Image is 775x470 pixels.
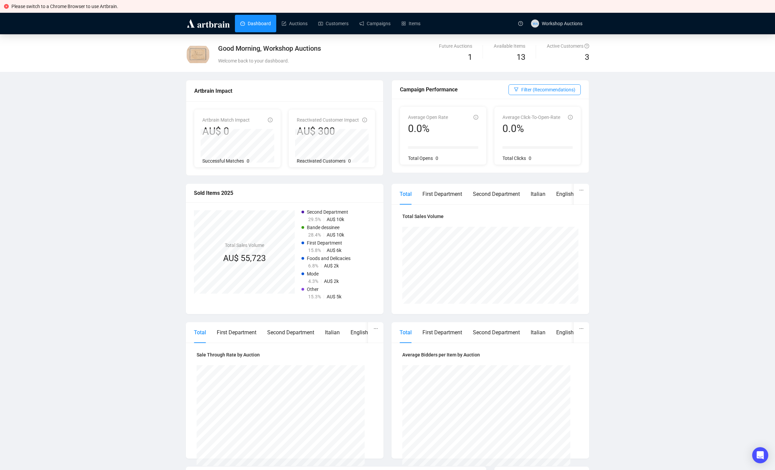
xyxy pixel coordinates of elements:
div: Available Items [494,42,525,50]
div: Total [194,328,206,337]
h4: Average Bidders per Item by Auction [402,351,578,358]
div: Second Department [473,328,520,337]
div: Campaign Performance [400,85,508,94]
div: Second Department [473,190,520,198]
div: 0.0% [502,122,560,135]
div: Future Auctions [439,42,472,50]
div: AU$ 300 [297,125,359,138]
span: info-circle [568,115,573,120]
span: AU$ 5k [327,294,341,299]
span: WA [532,20,537,26]
span: Mode [307,271,319,276]
span: Foods and Delicacies [307,256,351,261]
span: 4.3% [308,279,318,284]
span: Filter (Recommendations) [521,86,575,93]
div: Good Morning, Workshop Auctions [218,44,453,53]
div: Open Intercom Messenger [752,447,768,463]
a: Items [401,15,420,32]
span: 6.8% [308,263,318,268]
a: Dashboard [240,15,271,32]
div: Sold Items 2025 [194,189,375,197]
span: 0 [348,158,351,164]
div: First Department [422,328,462,337]
span: Second Department [307,209,348,215]
a: Campaigns [359,15,391,32]
span: 0 [529,156,531,161]
div: 0.0% [408,122,448,135]
span: 1 [468,52,472,62]
span: AU$ 6k [327,248,341,253]
span: Reactivated Customers [297,158,345,164]
span: Total Clicks [502,156,526,161]
span: info-circle [474,115,478,120]
div: Second Department [267,328,314,337]
span: Active Customers [547,43,589,49]
span: close-circle [4,4,9,9]
span: 13 [517,52,525,62]
span: AU$ 10k [327,232,344,238]
span: Reactivated Customer Impact [297,117,359,123]
img: 408_1.jpg [186,43,210,66]
span: Successful Matches [202,158,244,164]
div: Artbrain Impact [194,87,375,95]
a: Customers [318,15,349,32]
button: Filter (Recommendations) [508,84,581,95]
span: question-circle [518,21,523,26]
span: 28.4% [308,232,321,238]
div: English [556,190,574,198]
span: question-circle [584,44,589,48]
span: 0 [436,156,438,161]
div: First Department [217,328,256,337]
span: Total Opens [408,156,433,161]
a: question-circle [514,13,527,34]
span: AU$ 2k [324,263,339,268]
button: ellipsis [574,184,589,197]
span: 3 [585,52,589,62]
h4: Sale Through Rate by Auction [197,351,373,358]
h4: Total Sales Volume [223,242,266,249]
span: 0 [247,158,249,164]
h4: Total Sales Volume [402,213,578,220]
span: ellipsis [373,326,378,331]
span: ellipsis [579,326,584,331]
div: Italian [531,328,545,337]
span: info-circle [268,118,273,122]
span: AU$ 10k [327,217,344,222]
span: Other [307,287,319,292]
a: Auctions [282,15,308,32]
span: Bande dessinee [307,225,339,230]
span: Workshop Auctions [542,21,582,26]
span: 29.5% [308,217,321,222]
div: Italian [325,328,340,337]
span: 15.8% [308,248,321,253]
img: logo [186,18,231,29]
span: First Department [307,240,342,246]
button: ellipsis [574,322,589,335]
span: AU$ 2k [324,279,339,284]
span: Average Open Rate [408,115,448,120]
div: AU$ 0 [202,125,250,138]
span: Artbrain Match Impact [202,117,250,123]
span: Average Click-To-Open-Rate [502,115,560,120]
span: filter [514,87,519,92]
div: Please switch to a Chrome Browser to use Artbrain. [11,3,771,10]
div: English [351,328,368,337]
div: Welcome back to your dashboard. [218,57,453,65]
div: English [556,328,574,337]
button: ellipsis [368,322,383,335]
span: 15.3% [308,294,321,299]
span: info-circle [362,118,367,122]
div: First Department [422,190,462,198]
div: Total [400,328,412,337]
div: Total [400,190,412,198]
span: ellipsis [579,188,584,193]
span: AU$ 55,723 [223,253,266,263]
div: Italian [531,190,545,198]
